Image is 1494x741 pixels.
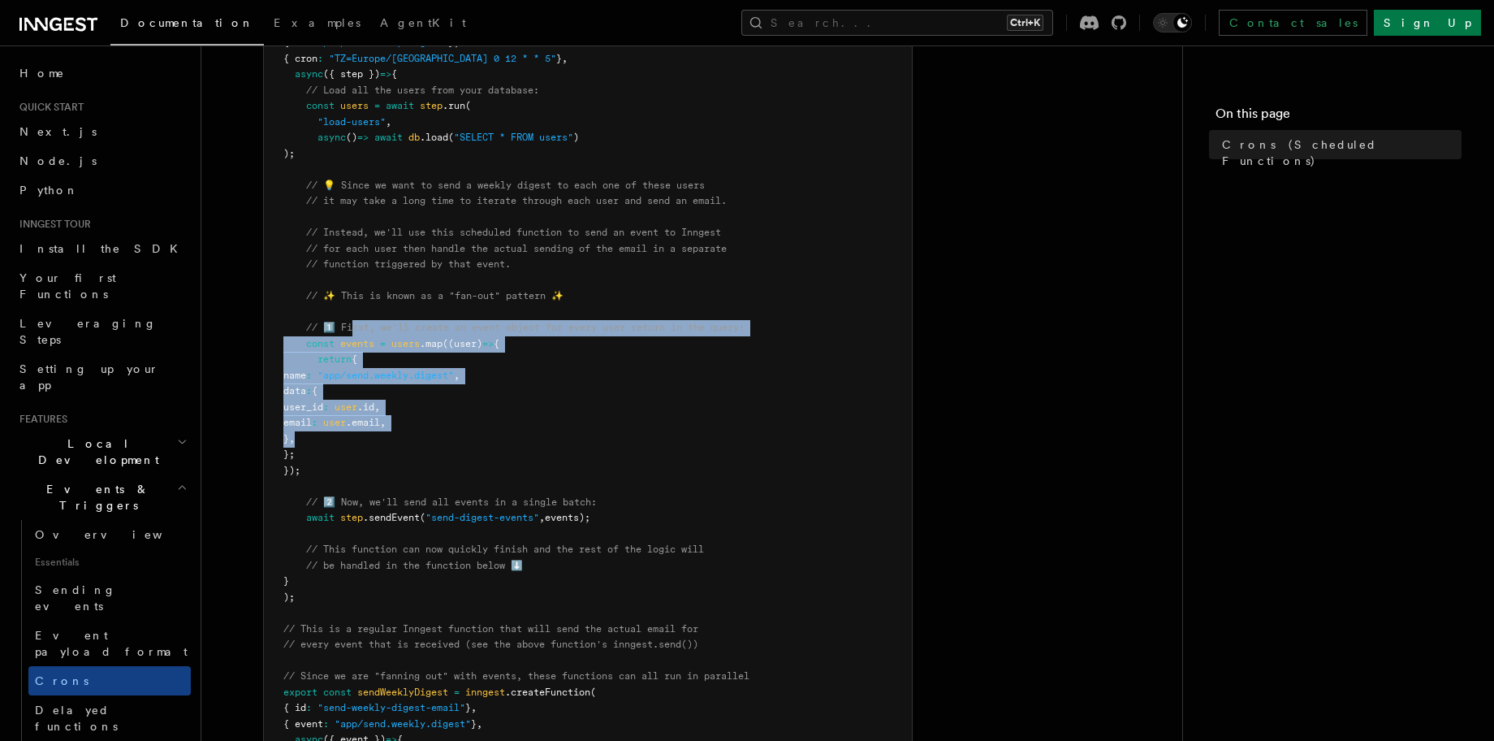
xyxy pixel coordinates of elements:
span: "TZ=Europe/[GEOGRAPHIC_DATA] 0 12 * * 5" [329,53,556,64]
span: }; [283,448,295,460]
span: Crons [35,674,89,687]
span: = [374,100,380,111]
span: db [408,132,420,143]
span: Quick start [13,101,84,114]
span: }); [283,465,300,476]
span: , [380,417,386,428]
a: Next.js [13,117,191,146]
span: // ✨ This is known as a "fan-out" pattern ✨ [306,290,563,301]
a: Sending events [28,575,191,621]
span: : [312,417,317,428]
span: Documentation [120,16,254,29]
span: => [482,338,494,349]
span: "SELECT * FROM users" [454,132,573,143]
span: const [323,687,352,698]
span: : [306,370,312,381]
a: Overview [28,520,191,549]
span: } [283,575,289,587]
span: await [306,512,335,523]
span: , [454,370,460,381]
span: .email [346,417,380,428]
span: } [471,718,477,730]
span: : [323,401,329,413]
span: Examples [274,16,361,29]
span: } [556,53,562,64]
span: , [562,53,568,64]
span: // 1️⃣ First, we'll create an event object for every user return in the query: [306,322,745,333]
span: ( [420,512,425,523]
span: ((user) [443,338,482,349]
span: // Load all the users from your database: [306,84,539,96]
a: Delayed functions [28,695,191,741]
span: .id [357,401,374,413]
a: Home [13,58,191,88]
span: await [386,100,414,111]
button: Search...Ctrl+K [741,10,1053,36]
span: { [494,338,499,349]
span: user_id [283,401,323,413]
span: events [340,338,374,349]
span: // every event that is received (see the above function's inngest.send()) [283,639,698,650]
span: { [352,353,357,365]
span: return [317,353,352,365]
span: Delayed functions [35,704,118,733]
span: Events & Triggers [13,481,177,513]
span: } [283,433,289,444]
span: : [323,718,329,730]
span: // 💡 Since we want to send a weekly digest to each one of these users [306,180,705,191]
span: async [317,132,346,143]
span: : [306,702,312,713]
span: { [391,68,397,80]
span: Leveraging Steps [19,317,157,346]
span: step [420,100,443,111]
span: Install the SDK [19,242,188,255]
span: // be handled in the function below ⬇️ [306,560,523,571]
span: data [283,385,306,396]
a: Node.js [13,146,191,175]
a: Your first Functions [13,263,191,309]
span: users [391,338,420,349]
span: Features [13,413,67,426]
span: Crons (Scheduled Functions) [1222,136,1462,169]
span: () [346,132,357,143]
span: // Instead, we'll use this scheduled function to send an event to Inngest [306,227,721,238]
span: inngest [465,687,505,698]
span: sendWeeklyDigest [357,687,448,698]
button: Events & Triggers [13,474,191,520]
a: Event payload format [28,621,191,666]
span: : [317,53,323,64]
span: async [295,68,323,80]
a: Sign Up [1374,10,1481,36]
span: "send-digest-events" [425,512,539,523]
span: // This function can now quickly finish and the rest of the logic will [306,544,704,555]
span: email [283,417,312,428]
span: Setting up your app [19,362,159,392]
span: // Since we are "fanning out" with events, these functions can all run in parallel [283,670,749,682]
span: await [374,132,403,143]
span: "send-weekly-digest-email" [317,702,465,713]
span: ); [283,148,295,159]
a: Crons [28,666,191,695]
span: .sendEvent [363,512,420,523]
span: events); [545,512,590,523]
span: { id [283,702,306,713]
span: Essentials [28,549,191,575]
span: "load-users" [317,116,386,128]
span: = [380,338,386,349]
span: "app/send.weekly.digest" [317,370,454,381]
button: Local Development [13,429,191,474]
span: "app/send.weekly.digest" [335,718,471,730]
span: Your first Functions [19,271,116,301]
span: // 2️⃣ Now, we'll send all events in a single batch: [306,496,597,508]
span: Next.js [19,125,97,138]
span: // function triggered by that event. [306,258,511,270]
span: Inngest tour [13,218,91,231]
span: .run [443,100,465,111]
span: { [312,385,317,396]
span: Overview [35,528,202,541]
button: Toggle dark mode [1153,13,1192,32]
span: = [454,687,460,698]
span: const [306,338,335,349]
span: name [283,370,306,381]
span: AgentKit [380,16,466,29]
